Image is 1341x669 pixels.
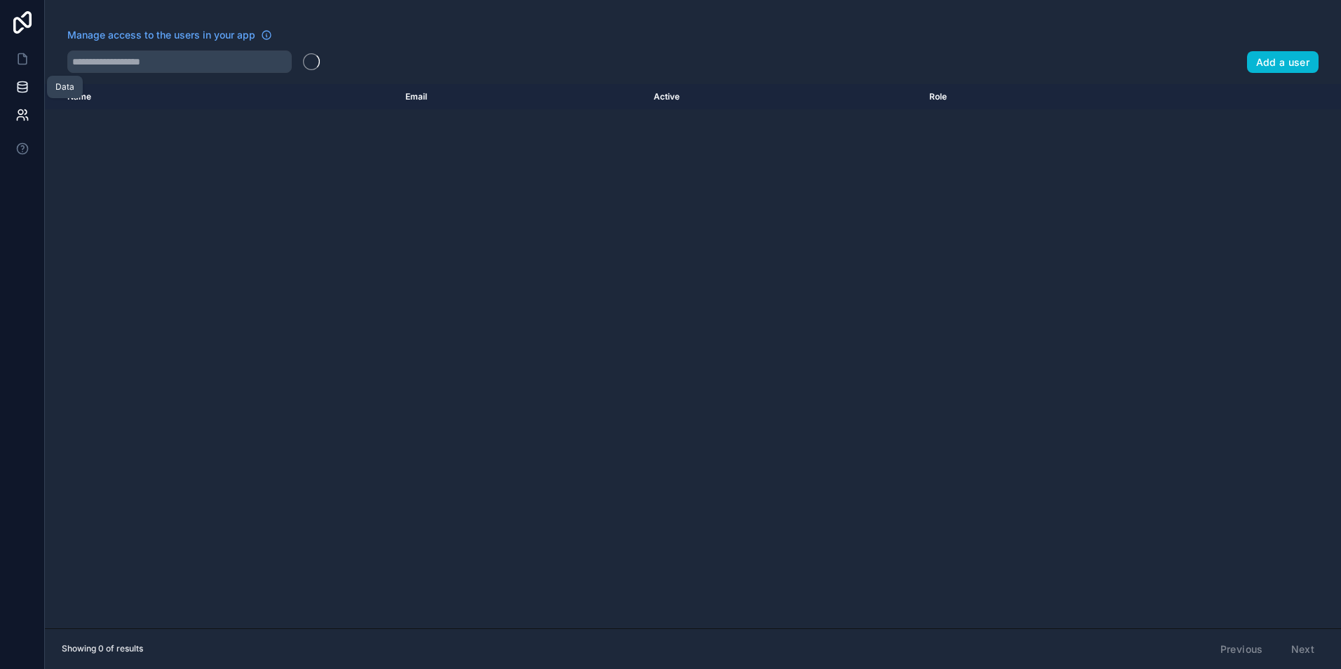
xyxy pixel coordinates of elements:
[67,28,272,42] a: Manage access to the users in your app
[67,28,255,42] span: Manage access to the users in your app
[397,84,645,109] th: Email
[45,84,1341,628] div: scrollable content
[55,81,74,93] div: Data
[62,643,143,654] span: Showing 0 of results
[921,84,1143,109] th: Role
[1247,51,1319,74] button: Add a user
[45,84,397,109] th: Name
[645,84,921,109] th: Active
